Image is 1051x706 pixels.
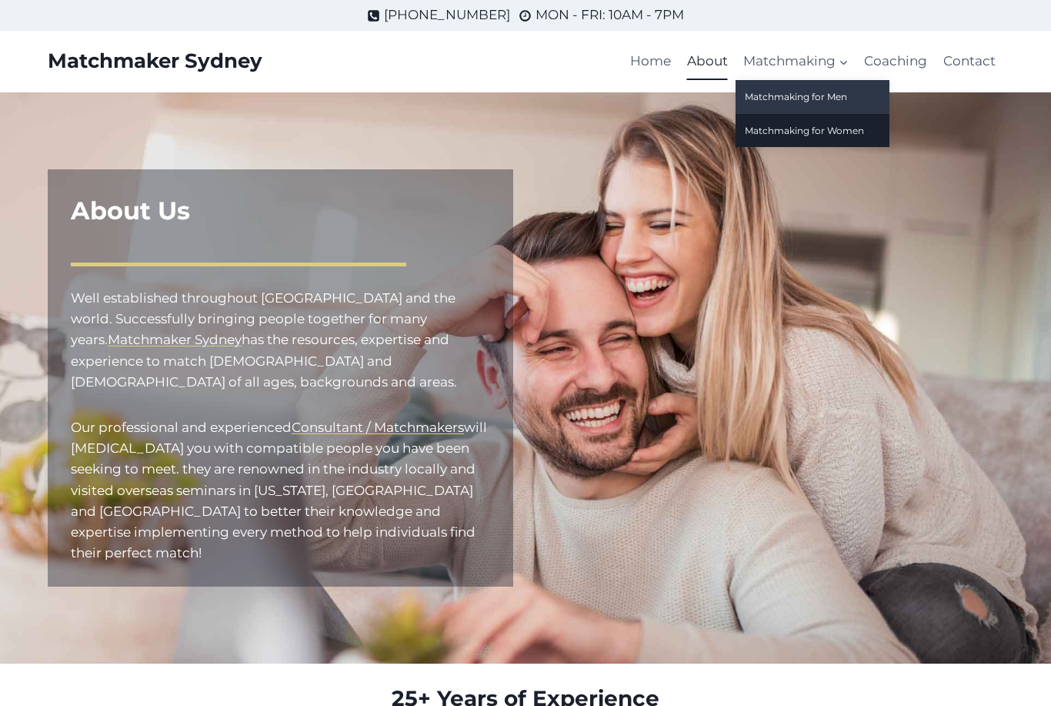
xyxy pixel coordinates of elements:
[536,5,684,25] span: MON - FRI: 10AM - 7PM
[71,192,490,229] h1: About Us
[367,5,510,25] a: [PHONE_NUMBER]
[679,43,736,80] a: About
[292,420,464,435] a: Consultant / Matchmakers
[108,332,242,347] a: Matchmaker Sydney
[48,49,262,73] a: Matchmaker Sydney
[622,43,679,80] a: Home
[736,80,889,113] a: Matchmaking for Men
[736,43,856,80] button: Child menu of Matchmaking
[736,114,889,147] a: Matchmaking for Women
[384,5,510,25] span: [PHONE_NUMBER]
[936,43,1003,80] a: Contact
[71,417,490,564] p: Our professional and experienced will [MEDICAL_DATA] you with compatible people you have been see...
[71,290,455,347] mark: Well established throughout [GEOGRAPHIC_DATA] and the world. Successfully bringing people togethe...
[71,288,490,393] p: has the resources, expertise and experience to match [DEMOGRAPHIC_DATA] and [DEMOGRAPHIC_DATA] of...
[856,43,935,80] a: Coaching
[622,43,1003,80] nav: Primary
